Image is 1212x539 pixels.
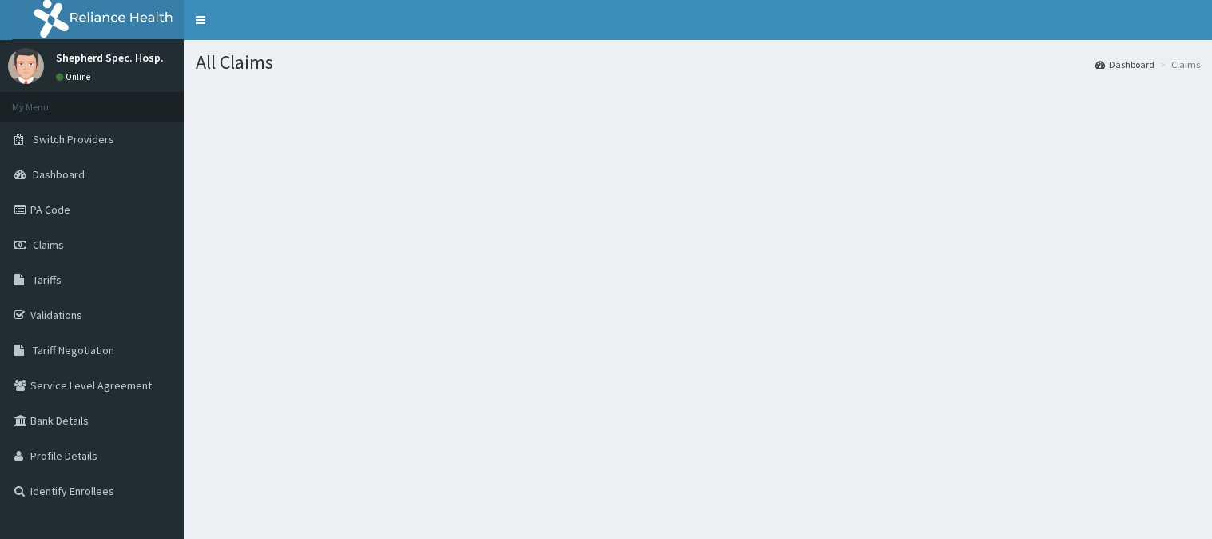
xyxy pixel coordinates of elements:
[56,71,94,82] a: Online
[33,167,85,182] span: Dashboard
[33,273,62,287] span: Tariffs
[8,48,44,84] img: User Image
[1156,58,1200,71] li: Claims
[33,343,114,357] span: Tariff Negotiation
[56,52,164,63] p: Shepherd Spec. Hosp.
[33,132,114,146] span: Switch Providers
[196,52,1200,73] h1: All Claims
[1095,58,1154,71] a: Dashboard
[33,238,64,252] span: Claims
